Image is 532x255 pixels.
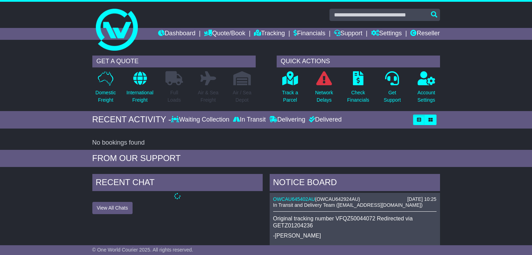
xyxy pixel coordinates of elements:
[198,89,218,104] p: Air & Sea Freight
[282,71,298,108] a: Track aParcel
[418,89,435,104] p: Account Settings
[204,28,245,40] a: Quote/Book
[233,89,251,104] p: Air / Sea Depot
[92,153,440,163] div: FROM OUR SUPPORT
[371,28,402,40] a: Settings
[273,215,437,228] p: Original tracking number VFQZ50044072 Redirected via GETZ01204236
[282,89,298,104] p: Track a Parcel
[347,89,369,104] p: Check Financials
[270,174,440,193] div: NOTICE BOARD
[165,89,183,104] p: Full Loads
[347,71,370,108] a: CheckFinancials
[317,196,359,202] span: OWCAU642924AU
[315,89,333,104] p: Network Delays
[383,71,401,108] a: GetSupport
[254,28,285,40] a: Tracking
[307,116,342,124] div: Delivered
[126,89,153,104] p: International Freight
[407,196,436,202] div: [DATE] 10:25
[92,174,263,193] div: RECENT CHAT
[268,116,307,124] div: Delivering
[92,202,133,214] button: View All Chats
[384,89,401,104] p: Get Support
[92,247,193,253] span: © One World Courier 2025. All rights reserved.
[171,116,231,124] div: Waiting Collection
[92,115,171,125] div: RECENT ACTIVITY -
[417,71,436,108] a: AccountSettings
[126,71,154,108] a: InternationalFreight
[231,116,268,124] div: In Transit
[95,71,116,108] a: DomesticFreight
[95,89,116,104] p: Domestic Freight
[158,28,196,40] a: Dashboard
[334,28,362,40] a: Support
[273,196,437,202] div: ( )
[293,28,325,40] a: Financials
[273,196,315,202] a: OWCAU645402AU
[273,232,437,239] p: -[PERSON_NAME]
[92,139,440,147] div: No bookings found
[277,56,440,67] div: QUICK ACTIONS
[410,28,440,40] a: Reseller
[273,202,423,208] span: In Transit and Delivery Team ([EMAIL_ADDRESS][DOMAIN_NAME])
[315,71,333,108] a: NetworkDelays
[92,56,256,67] div: GET A QUOTE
